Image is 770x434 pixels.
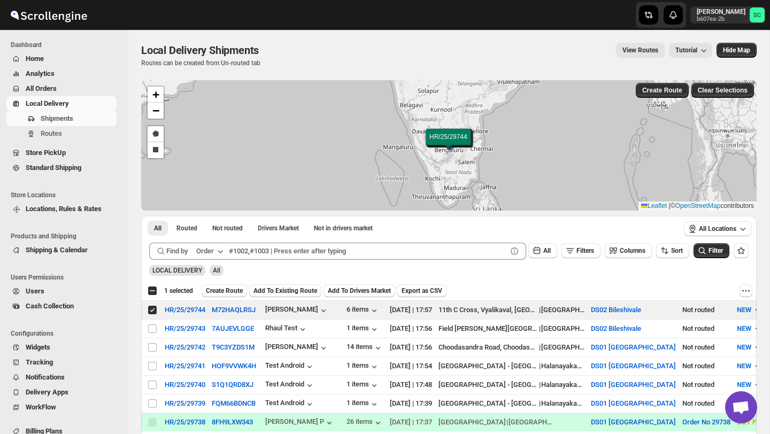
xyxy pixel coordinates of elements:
[148,126,164,142] a: Draw a polygon
[397,284,446,297] button: Export as CSV
[212,343,255,351] button: T9C3YZDS1M
[165,418,205,426] div: HR/25/29738
[528,243,557,258] button: All
[622,46,658,55] span: View Routes
[253,286,317,295] span: Add To Existing Route
[26,246,88,254] span: Shipping & Calendar
[148,87,164,103] a: Zoom in
[11,41,121,49] span: Dashboard
[698,86,748,95] span: Clear Selections
[141,44,259,57] span: Local Delivery Shipments
[152,104,159,117] span: −
[438,323,538,334] div: Field [PERSON_NAME][GEOGRAPHIC_DATA], [PERSON_NAME][GEOGRAPHIC_DATA], [GEOGRAPHIC_DATA]
[258,224,299,232] span: Drivers Market
[390,361,432,371] div: [DATE] | 17:54
[148,142,164,158] a: Draw a rectangle
[26,99,69,107] span: Local Delivery
[6,81,117,96] button: All Orders
[684,221,751,236] button: All Locations
[26,69,55,77] span: Analytics
[438,323,584,334] div: |
[390,305,432,315] div: [DATE] | 17:57
[6,243,117,258] button: Shipping & Calendar
[206,221,249,236] button: Unrouted
[11,232,121,241] span: Products and Shipping
[324,284,395,297] button: Add To Drivers Market
[152,88,159,101] span: +
[638,201,757,211] div: © contributors
[328,286,391,295] span: Add To Drivers Market
[265,324,308,335] button: Rhaul Test
[541,361,584,371] div: Halanayakanahalli
[591,343,676,351] button: DS01 [GEOGRAPHIC_DATA]
[697,7,745,16] p: [PERSON_NAME]
[6,299,117,314] button: Cash Collection
[723,46,750,55] span: Hide Map
[212,381,253,389] button: S1Q1QRD8XJ
[265,399,315,409] button: Test Android
[541,342,584,353] div: [GEOGRAPHIC_DATA]
[541,323,584,334] div: [GEOGRAPHIC_DATA]
[390,323,432,334] div: [DATE] | 17:56
[740,284,752,297] button: More actions
[543,247,551,254] span: All
[605,243,652,258] button: Columns
[6,111,117,126] button: Shipments
[620,247,645,254] span: Columns
[750,7,765,22] span: Sanjay chetri
[212,362,256,370] button: HOF9VVWK4H
[251,221,305,236] button: Claimable
[6,126,117,141] button: Routes
[438,361,584,371] div: |
[6,370,117,385] button: Notifications
[212,324,254,332] button: 7AUJEVLGGE
[641,202,667,210] a: Leaflet
[346,305,380,316] button: 6 items
[141,59,263,67] p: Routes can be created from Un-routed tab
[616,43,665,58] button: view route
[737,343,751,351] span: NEW
[11,329,121,338] span: Configurations
[6,51,117,66] button: Home
[682,305,730,315] div: Not routed
[265,343,329,353] button: [PERSON_NAME]
[737,381,751,389] span: NEW
[165,381,205,389] div: HR/25/29740
[212,306,256,314] button: M72HAQLRSJ
[212,224,243,232] span: Not routed
[730,358,769,375] button: NEW
[730,376,769,393] button: NEW
[541,398,584,409] div: Halanayakanahalli
[26,358,53,366] span: Tracking
[561,243,600,258] button: Filters
[591,381,676,389] button: DS01 [GEOGRAPHIC_DATA]
[438,398,538,409] div: [GEOGRAPHIC_DATA] - [GEOGRAPHIC_DATA]
[26,164,81,172] span: Standard Shipping
[165,362,205,370] button: HR/25/29741
[346,417,383,428] div: 26 items
[165,399,205,407] div: HR/25/29739
[6,201,117,216] button: Locations, Rules & Rates
[346,361,380,372] div: 1 items
[202,284,247,297] button: Create Route
[11,273,121,282] span: Users Permissions
[591,399,676,407] button: DS01 [GEOGRAPHIC_DATA]
[682,323,730,334] div: Not routed
[737,324,751,332] span: NEW
[690,6,766,24] button: User menu
[675,46,697,54] span: Tutorial
[390,342,432,353] div: [DATE] | 17:56
[442,139,458,151] img: Marker
[26,388,68,396] span: Delivery Apps
[265,417,335,428] button: [PERSON_NAME] P
[591,362,676,370] button: DS01 [GEOGRAPHIC_DATA]
[346,324,380,335] div: 1 items
[265,305,329,316] button: [PERSON_NAME]
[165,324,205,332] div: HR/25/29743
[9,2,89,28] img: ScrollEngine
[682,398,730,409] div: Not routed
[636,83,689,98] button: Create Route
